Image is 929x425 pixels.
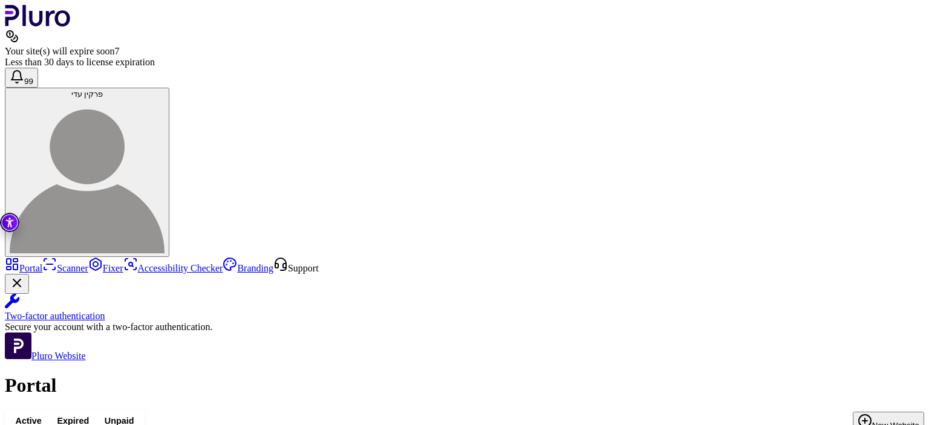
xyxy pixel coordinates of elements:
[10,99,165,253] img: פרקין עדי
[5,57,924,68] div: Less than 30 days to license expiration
[123,263,223,273] a: Accessibility Checker
[5,294,924,322] a: Two-factor authentication
[71,89,103,99] span: פרקין עדי
[5,351,86,361] a: Open Pluro Website
[5,311,924,322] div: Two-factor authentication
[273,263,319,273] a: Open Support screen
[5,274,29,294] button: Close Two-factor authentication notification
[42,263,88,273] a: Scanner
[5,88,169,257] button: פרקין עדיפרקין עדי
[5,374,924,397] h1: Portal
[5,257,924,362] aside: Sidebar menu
[5,46,924,57] div: Your site(s) will expire soon
[24,77,33,86] span: 99
[5,68,38,88] button: Open notifications, you have 379 new notifications
[114,46,119,56] span: 7
[5,263,42,273] a: Portal
[5,18,71,28] a: Logo
[223,263,273,273] a: Branding
[5,322,924,333] div: Secure your account with a two-factor authentication.
[88,263,123,273] a: Fixer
